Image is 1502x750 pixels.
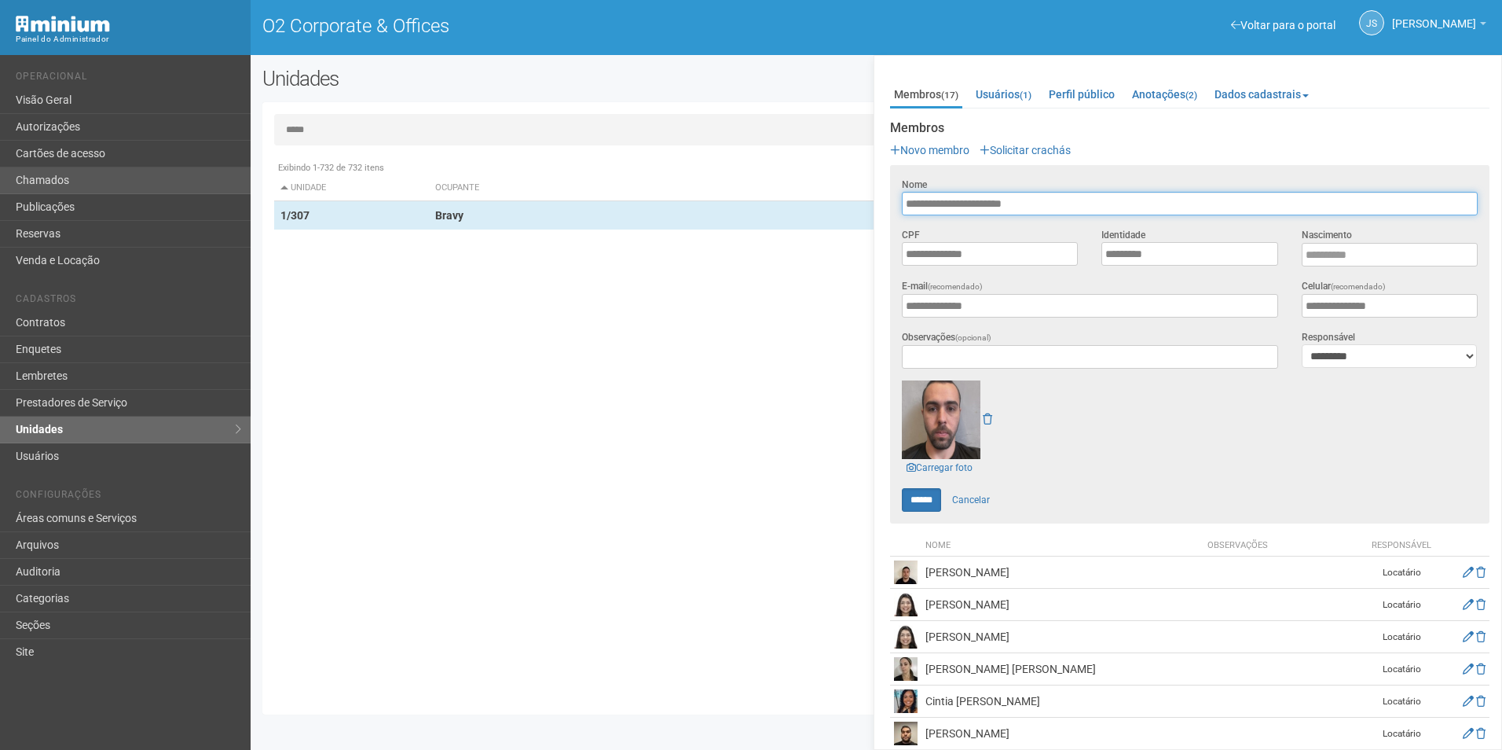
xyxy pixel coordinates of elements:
[928,282,983,291] span: (recomendado)
[972,83,1035,106] a: Usuários(1)
[16,16,110,32] img: Minium
[16,489,239,506] li: Configurações
[435,209,463,222] strong: Bravy
[921,557,1203,589] td: [PERSON_NAME]
[1302,228,1352,242] label: Nascimento
[1476,695,1486,708] a: Excluir membro
[1463,663,1474,675] a: Editar membro
[274,175,429,201] th: Unidade: activate to sort column descending
[1476,598,1486,611] a: Excluir membro
[1331,282,1386,291] span: (recomendado)
[894,689,918,713] img: user.png
[980,144,1071,156] a: Solicitar crachás
[894,657,918,681] img: user.png
[1045,83,1119,106] a: Perfil público
[921,535,1203,557] th: Nome
[1302,330,1355,344] label: Responsável
[1463,566,1474,579] a: Editar membro
[280,209,310,222] strong: 1/307
[1362,686,1441,718] td: Locatário
[921,589,1203,621] td: [PERSON_NAME]
[902,228,920,242] label: CPF
[1101,228,1145,242] label: Identidade
[16,32,239,46] div: Painel do Administrador
[429,175,960,201] th: Ocupante: activate to sort column ascending
[1302,279,1386,294] label: Celular
[921,653,1203,686] td: [PERSON_NAME] [PERSON_NAME]
[955,333,991,342] span: (opcional)
[1476,727,1486,740] a: Excluir membro
[894,722,918,745] img: user.png
[1211,83,1313,106] a: Dados cadastrais
[921,686,1203,718] td: Cintia [PERSON_NAME]
[1463,695,1474,708] a: Editar membro
[1463,727,1474,740] a: Editar membro
[274,161,1478,175] div: Exibindo 1-732 de 732 itens
[890,83,962,108] a: Membros(17)
[902,178,927,192] label: Nome
[894,625,918,649] img: user.png
[16,293,239,310] li: Cadastros
[1362,535,1441,557] th: Responsável
[1476,663,1486,675] a: Excluir membro
[1128,83,1201,106] a: Anotações(2)
[1362,557,1441,589] td: Locatário
[894,593,918,616] img: user.png
[1362,589,1441,621] td: Locatário
[902,330,991,345] label: Observações
[894,561,918,584] img: user.png
[1362,718,1441,750] td: Locatário
[943,488,998,512] a: Cancelar
[262,16,865,36] h1: O2 Corporate & Offices
[941,90,958,101] small: (17)
[1463,598,1474,611] a: Editar membro
[890,121,1489,135] strong: Membros
[1359,10,1384,35] a: JS
[890,144,969,156] a: Novo membro
[16,71,239,87] li: Operacional
[902,279,983,294] label: E-mail
[262,67,760,90] h2: Unidades
[1185,90,1197,101] small: (2)
[921,718,1203,750] td: [PERSON_NAME]
[1203,535,1362,557] th: Observações
[1231,19,1335,31] a: Voltar para o portal
[1476,566,1486,579] a: Excluir membro
[1476,631,1486,643] a: Excluir membro
[983,413,992,425] a: Remover
[902,459,977,476] a: Carregar foto
[1362,653,1441,686] td: Locatário
[1362,621,1441,653] td: Locatário
[1392,2,1476,30] span: Jeferson Souza
[1463,631,1474,643] a: Editar membro
[1392,20,1486,32] a: [PERSON_NAME]
[902,381,980,459] img: user.png
[921,621,1203,653] td: [PERSON_NAME]
[1020,90,1031,101] small: (1)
